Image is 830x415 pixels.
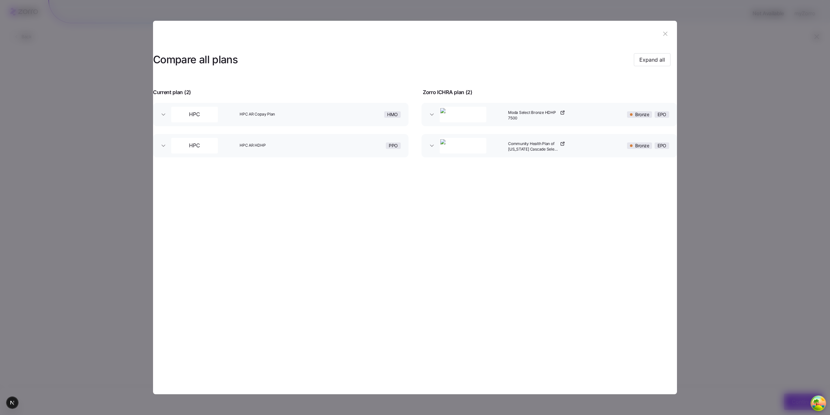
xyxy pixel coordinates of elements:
[153,103,409,126] button: HPCHPC AR Copay PlanHMO
[240,112,317,117] span: HPC AR Copay Plan
[189,141,200,150] span: HPC
[658,112,666,117] span: EPO
[423,88,472,96] span: Zorro ICHRA plan ( 2 )
[189,110,200,118] span: HPC
[634,53,670,66] button: Expand all
[635,143,649,149] span: Bronze
[440,139,486,152] img: Community Health Network of Washington
[508,141,565,152] a: Community Health Plan of [US_STATE] Cascade Select Bronze
[440,108,486,121] img: Moda Health
[421,103,677,126] button: Moda HealthModa Select Bronze HDHP 7500BronzeEPO
[508,110,565,121] a: Moda Select Bronze HDHP 7500
[421,134,677,157] button: Community Health Network of WashingtonCommunity Health Plan of [US_STATE] Cascade Select BronzeBr...
[812,397,825,410] button: Open Tanstack query devtools
[658,143,666,149] span: EPO
[153,134,409,157] button: HPCHPC AR HDHPPPO
[153,88,191,96] span: Current plan ( 2 )
[240,143,317,148] span: HPC AR HDHP
[508,110,559,121] span: Moda Select Bronze HDHP 7500
[387,112,398,117] span: HMO
[635,112,649,117] span: Bronze
[389,143,398,149] span: PPO
[508,141,559,152] span: Community Health Plan of [US_STATE] Cascade Select Bronze
[153,53,238,67] h3: Compare all plans
[639,56,665,64] span: Expand all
